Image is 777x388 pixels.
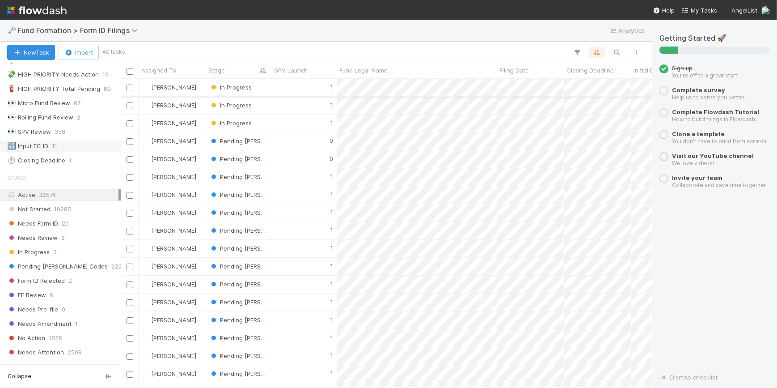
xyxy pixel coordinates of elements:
div: Micro Fund Review [7,98,70,109]
small: We love videos! [672,160,714,166]
small: You’re off to a great start! [672,72,739,79]
input: Toggle Row Selected [127,299,133,306]
a: My Tasks [682,6,717,15]
small: You don’t have to build from scratch. [672,138,768,145]
div: In Progress [209,119,252,128]
span: 1 [69,155,72,166]
img: avatar_7d33b4c2-6dd7-4bf3-9761-6f087fa0f5c6.png [143,155,150,162]
span: 🔢 [7,142,16,149]
div: Active [7,189,118,200]
small: 40 tasks [102,48,125,56]
span: Needs Attention [7,347,64,358]
div: 1 [330,333,333,342]
span: Sign up [672,64,693,72]
span: [PERSON_NAME] [151,281,196,288]
div: Pending [PERSON_NAME] Codes [209,333,267,342]
div: Pending [PERSON_NAME] Codes [209,136,267,145]
div: [PERSON_NAME] [142,351,196,360]
input: Toggle Row Selected [127,210,133,217]
span: Fund Formation > Form ID Filings [18,26,142,35]
span: Pending [PERSON_NAME] Codes [7,261,108,272]
button: Import [59,45,99,60]
div: 0 [329,154,333,163]
div: Pending [PERSON_NAME] Codes [209,172,267,181]
div: 1 [330,297,333,306]
span: Pending [PERSON_NAME] Codes [209,173,310,180]
div: 1 [330,82,333,91]
h5: Getting Started 🚀 [659,34,770,43]
div: [PERSON_NAME] [142,298,196,307]
img: avatar_7d33b4c2-6dd7-4bf3-9761-6f087fa0f5c6.png [143,281,150,288]
input: Toggle Row Selected [127,138,133,145]
div: Pending [PERSON_NAME] Codes [209,190,267,199]
div: Pending [PERSON_NAME] Codes [209,280,267,289]
span: Needs Pre-file [7,304,58,315]
small: How to build things in Flowdash. [672,116,756,123]
span: Pending [PERSON_NAME] Codes [209,334,310,341]
div: 1 [330,369,333,378]
span: Pending [PERSON_NAME] Codes [209,227,310,234]
span: Initial DRI [633,66,659,75]
span: 2 [68,275,72,286]
span: Pending [PERSON_NAME] Codes [209,155,310,162]
img: avatar_7d33b4c2-6dd7-4bf3-9761-6f087fa0f5c6.png [143,370,150,377]
span: [PERSON_NAME] [151,173,196,180]
div: [PERSON_NAME] [142,369,196,378]
span: 6 [50,290,53,301]
div: In Progress [209,101,252,110]
a: Complete Flowdash Tutorial [672,108,759,115]
span: FF Review [7,290,46,301]
span: Pending [PERSON_NAME] Codes [209,298,310,306]
span: 🧯 [7,85,16,92]
div: In Progress [209,83,252,92]
span: 2 [77,112,80,123]
input: Toggle Row Selected [127,371,133,378]
input: Toggle Row Selected [127,317,133,324]
span: In Progress [7,247,50,258]
div: HIGH PRIORITY Total Pending [7,83,100,94]
div: 1 [330,279,333,288]
input: Toggle Row Selected [127,335,133,342]
span: [PERSON_NAME] [151,352,196,359]
div: Pending [PERSON_NAME] Codes [209,316,267,324]
input: Toggle All Rows Selected [127,68,133,75]
div: [PERSON_NAME] [142,190,196,199]
div: Rolling Fund Review [7,112,73,123]
div: Input FC ID [7,141,48,152]
div: 1 [330,243,333,252]
span: Pending [PERSON_NAME] Codes [209,245,310,252]
span: 20 [62,218,69,229]
span: [PERSON_NAME] [151,227,196,234]
div: Pending [PERSON_NAME] Codes [209,208,267,217]
div: Closing Deadline [7,155,65,166]
a: Invite your team [672,174,722,181]
img: avatar_7d33b4c2-6dd7-4bf3-9761-6f087fa0f5c6.png [143,352,150,359]
span: 67 [74,98,80,109]
div: SPV Review [7,126,51,137]
span: Fund Legal Name [339,66,388,75]
div: [PERSON_NAME] [142,136,196,145]
span: [PERSON_NAME] [151,370,196,377]
span: 32574 [39,191,56,198]
img: avatar_7d33b4c2-6dd7-4bf3-9761-6f087fa0f5c6.png [143,227,150,234]
span: Closing Deadline [566,66,614,75]
input: Toggle Row Selected [127,192,133,199]
div: 1 [330,190,333,199]
span: 👀 [7,113,16,121]
span: 11 [52,141,57,152]
div: Pending [PERSON_NAME] Codes [209,262,267,271]
span: Filing Date [499,66,529,75]
span: 10285 [54,204,71,215]
span: [PERSON_NAME] [151,84,196,91]
span: 89 [104,83,111,94]
span: [PERSON_NAME] [151,298,196,306]
span: Pending [PERSON_NAME] Codes [209,263,310,270]
small: Collaborate and save time together! [672,182,768,188]
span: Assigned To [141,66,176,75]
img: logo-inverted-e16ddd16eac7371096b0.svg [7,3,67,18]
span: 1826 [49,333,62,344]
span: Clone a template [672,130,725,137]
span: 3 [53,247,57,258]
div: [PERSON_NAME] [142,244,196,253]
span: Stage [7,169,26,187]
